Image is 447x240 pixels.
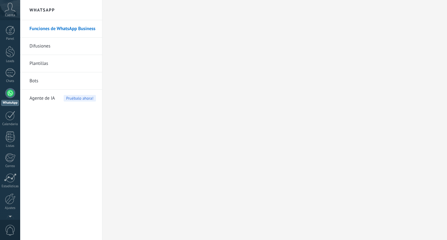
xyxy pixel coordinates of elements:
div: Ajustes [1,206,19,210]
div: Leads [1,59,19,63]
li: Plantillas [20,55,102,72]
li: Funciones de WhatsApp Business [20,20,102,38]
span: Pruébalo ahora! [64,95,96,102]
div: Correo [1,164,19,168]
div: Calendario [1,122,19,126]
li: Bots [20,72,102,90]
a: Funciones de WhatsApp Business [29,20,96,38]
div: Chats [1,79,19,83]
a: Plantillas [29,55,96,72]
div: Estadísticas [1,184,19,188]
span: Agente de IA [29,90,55,107]
span: Cuenta [5,13,15,17]
a: Difusiones [29,38,96,55]
a: Bots [29,72,96,90]
a: Agente de IAPruébalo ahora! [29,90,96,107]
div: WhatsApp [1,100,19,106]
div: Listas [1,144,19,148]
li: Agente de IA [20,90,102,107]
div: Panel [1,37,19,41]
li: Difusiones [20,38,102,55]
